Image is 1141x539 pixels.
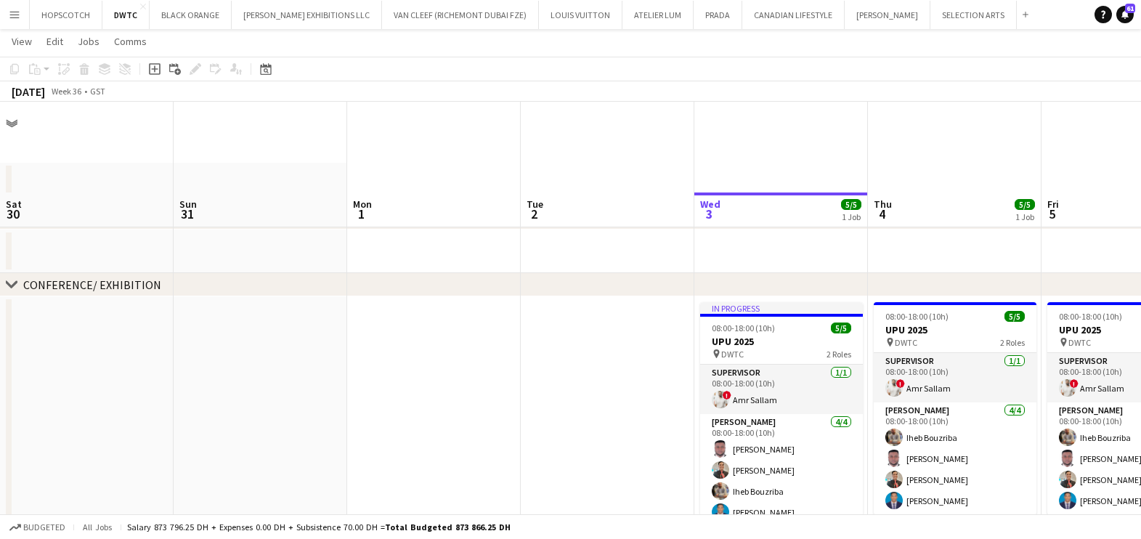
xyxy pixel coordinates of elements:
[46,35,63,48] span: Edit
[177,206,197,222] span: 31
[827,349,851,360] span: 2 Roles
[845,1,930,29] button: [PERSON_NAME]
[539,1,622,29] button: LOUIS VUITTON
[12,35,32,48] span: View
[874,353,1036,402] app-card-role: Supervisor1/108:00-18:00 (10h)!Amr Sallam
[78,35,100,48] span: Jobs
[232,1,382,29] button: [PERSON_NAME] EXHIBITIONS LLC
[179,198,197,211] span: Sun
[114,35,147,48] span: Comms
[622,1,694,29] button: ATELIER LUM
[698,206,720,222] span: 3
[872,206,892,222] span: 4
[700,414,863,527] app-card-role: [PERSON_NAME]4/408:00-18:00 (10h)[PERSON_NAME][PERSON_NAME]Iheb Bouzriba[PERSON_NAME]
[841,199,861,210] span: 5/5
[895,337,917,348] span: DWTC
[700,365,863,414] app-card-role: Supervisor1/108:00-18:00 (10h)!Amr Sallam
[1000,337,1025,348] span: 2 Roles
[108,32,153,51] a: Comms
[385,522,511,532] span: Total Budgeted 873 866.25 DH
[721,349,744,360] span: DWTC
[1070,379,1079,388] span: !
[72,32,105,51] a: Jobs
[127,522,511,532] div: Salary 873 796.25 DH + Expenses 0.00 DH + Subsistence 70.00 DH =
[1047,198,1059,211] span: Fri
[700,335,863,348] h3: UPU 2025
[1015,199,1035,210] span: 5/5
[1125,4,1135,13] span: 61
[700,302,863,517] app-job-card: In progress08:00-18:00 (10h)5/5UPU 2025 DWTC2 RolesSupervisor1/108:00-18:00 (10h)!Amr Sallam[PERS...
[102,1,150,29] button: DWTC
[1068,337,1091,348] span: DWTC
[6,32,38,51] a: View
[723,391,731,400] span: !
[1116,6,1134,23] a: 61
[382,1,539,29] button: VAN CLEEF (RICHEMONT DUBAI FZE)
[700,198,720,211] span: Wed
[23,277,161,292] div: CONFERENCE/ EXHIBITION
[842,211,861,222] div: 1 Job
[30,1,102,29] button: HOPSCOTCH
[6,198,22,211] span: Sat
[896,379,905,388] span: !
[885,311,949,322] span: 08:00-18:00 (10h)
[80,522,115,532] span: All jobs
[831,323,851,333] span: 5/5
[4,206,22,222] span: 30
[150,1,232,29] button: BLACK ORANGE
[524,206,543,222] span: 2
[527,198,543,211] span: Tue
[90,86,105,97] div: GST
[874,198,892,211] span: Thu
[1059,311,1122,322] span: 08:00-18:00 (10h)
[742,1,845,29] button: CANADIAN LIFESTYLE
[1004,311,1025,322] span: 5/5
[12,84,45,99] div: [DATE]
[1015,211,1034,222] div: 1 Job
[48,86,84,97] span: Week 36
[874,402,1036,515] app-card-role: [PERSON_NAME]4/408:00-18:00 (10h)Iheb Bouzriba[PERSON_NAME][PERSON_NAME][PERSON_NAME]
[874,302,1036,515] app-job-card: 08:00-18:00 (10h)5/5UPU 2025 DWTC2 RolesSupervisor1/108:00-18:00 (10h)!Amr Sallam[PERSON_NAME]4/4...
[351,206,372,222] span: 1
[930,1,1017,29] button: SELECTION ARTS
[353,198,372,211] span: Mon
[23,522,65,532] span: Budgeted
[694,1,742,29] button: PRADA
[700,302,863,314] div: In progress
[1045,206,1059,222] span: 5
[7,519,68,535] button: Budgeted
[874,323,1036,336] h3: UPU 2025
[712,323,775,333] span: 08:00-18:00 (10h)
[41,32,69,51] a: Edit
